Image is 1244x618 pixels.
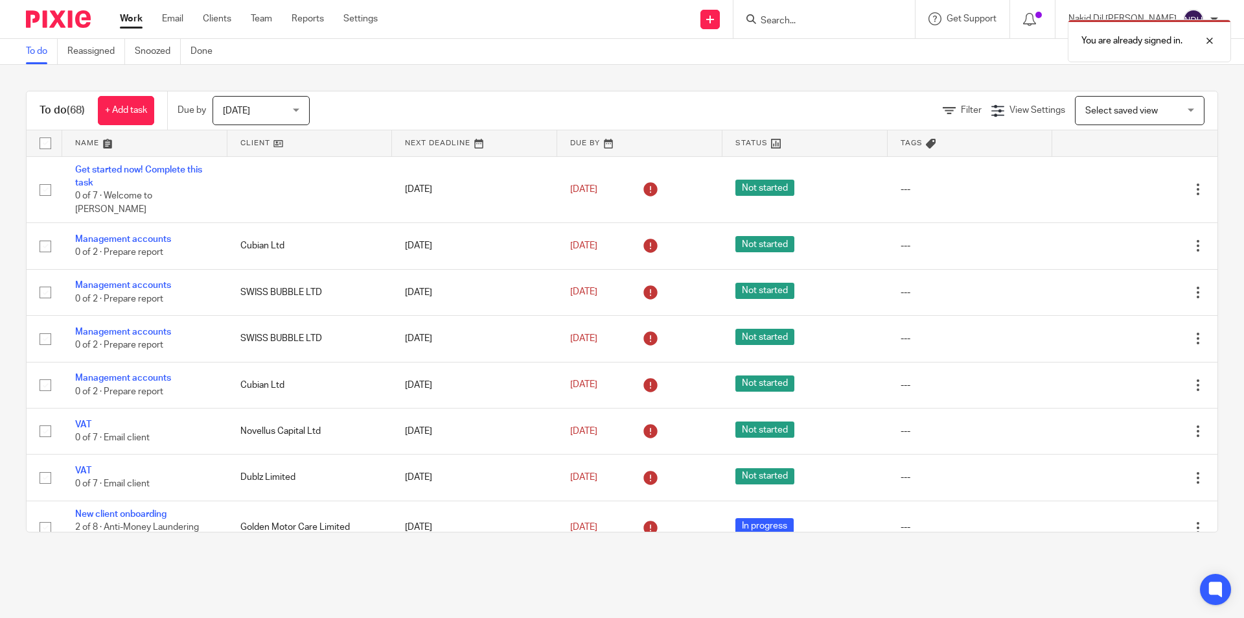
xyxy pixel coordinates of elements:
[392,316,557,362] td: [DATE]
[75,523,199,545] span: 2 of 8 · Anti-Money Laundering checks
[1009,106,1065,115] span: View Settings
[40,104,85,117] h1: To do
[1081,34,1182,47] p: You are already signed in.
[75,294,163,303] span: 0 of 2 · Prepare report
[901,425,1040,438] div: ---
[901,239,1040,252] div: ---
[227,223,393,269] td: Cubian Ltd
[901,139,923,147] span: Tags
[570,334,597,343] span: [DATE]
[570,473,597,482] span: [DATE]
[227,269,393,315] td: SWISS BUBBLE LTD
[75,165,202,187] a: Get started now! Complete this task
[75,374,171,383] a: Management accounts
[901,183,1040,196] div: ---
[251,12,272,25] a: Team
[67,105,85,115] span: (68)
[735,283,794,299] span: Not started
[75,387,163,396] span: 0 of 2 · Prepare report
[570,241,597,250] span: [DATE]
[75,510,167,519] a: New client onboarding
[392,223,557,269] td: [DATE]
[120,12,143,25] a: Work
[901,521,1040,534] div: ---
[901,379,1040,392] div: ---
[735,329,794,345] span: Not started
[392,156,557,223] td: [DATE]
[178,104,206,117] p: Due by
[735,518,794,534] span: In progress
[75,420,91,429] a: VAT
[75,480,150,489] span: 0 of 7 · Email client
[570,523,597,532] span: [DATE]
[392,501,557,554] td: [DATE]
[75,248,163,257] span: 0 of 2 · Prepare report
[223,106,250,115] span: [DATE]
[98,96,154,125] a: + Add task
[735,180,794,196] span: Not started
[570,288,597,297] span: [DATE]
[392,269,557,315] td: [DATE]
[75,235,171,244] a: Management accounts
[570,427,597,436] span: [DATE]
[75,191,152,214] span: 0 of 7 · Welcome to [PERSON_NAME]
[67,39,125,64] a: Reassigned
[203,12,231,25] a: Clients
[75,433,150,442] span: 0 of 7 · Email client
[735,236,794,252] span: Not started
[1183,9,1204,30] img: svg%3E
[901,332,1040,345] div: ---
[735,422,794,438] span: Not started
[392,362,557,408] td: [DATE]
[735,375,794,392] span: Not started
[570,381,597,390] span: [DATE]
[392,455,557,501] td: [DATE]
[26,10,91,28] img: Pixie
[75,466,91,475] a: VAT
[392,408,557,454] td: [DATE]
[961,106,982,115] span: Filter
[75,327,171,337] a: Management accounts
[901,286,1040,299] div: ---
[292,12,324,25] a: Reports
[735,468,794,484] span: Not started
[227,501,393,554] td: Golden Motor Care Limited
[75,340,163,350] span: 0 of 2 · Prepare report
[227,316,393,362] td: SWISS BUBBLE LTD
[162,12,183,25] a: Email
[227,455,393,501] td: Dublz Limited
[901,471,1040,484] div: ---
[343,12,378,25] a: Settings
[227,362,393,408] td: Cubian Ltd
[1085,106,1158,115] span: Select saved view
[135,39,181,64] a: Snoozed
[190,39,222,64] a: Done
[227,408,393,454] td: Novellus Capital Ltd
[75,281,171,290] a: Management accounts
[570,185,597,194] span: [DATE]
[26,39,58,64] a: To do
